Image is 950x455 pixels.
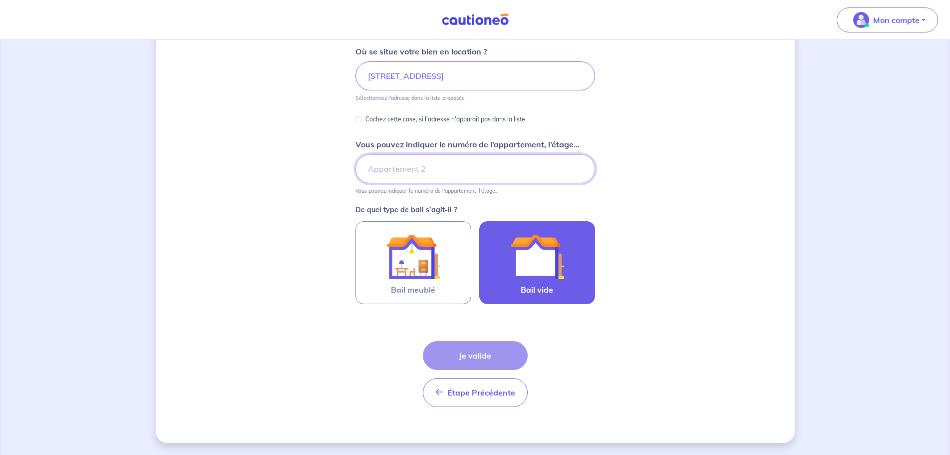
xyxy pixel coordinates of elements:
img: illu_empty_lease.svg [510,230,564,284]
img: illu_account_valid_menu.svg [853,12,869,28]
p: Où se situe votre bien en location ? [355,45,487,57]
p: Sélectionnez l'adresse dans la liste proposée [355,94,465,101]
input: Appartement 2 [355,154,595,183]
span: Bail vide [521,284,553,296]
button: Étape Précédente [423,378,528,407]
p: Vous pouvez indiquer le numéro de l’appartement, l’étage... [355,187,498,194]
p: Vous pouvez indiquer le numéro de l’appartement, l’étage... [355,138,580,150]
img: illu_furnished_lease.svg [386,230,440,284]
img: Cautioneo [438,13,513,26]
input: 2 rue de paris, 59000 lille [355,61,595,90]
span: Bail meublé [391,284,435,296]
button: illu_account_valid_menu.svgMon compte [837,7,938,32]
span: Étape Précédente [447,388,515,398]
p: De quel type de bail s’agit-il ? [355,206,595,213]
p: Mon compte [873,14,920,26]
p: Cochez cette case, si l'adresse n'apparaît pas dans la liste [365,113,525,125]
